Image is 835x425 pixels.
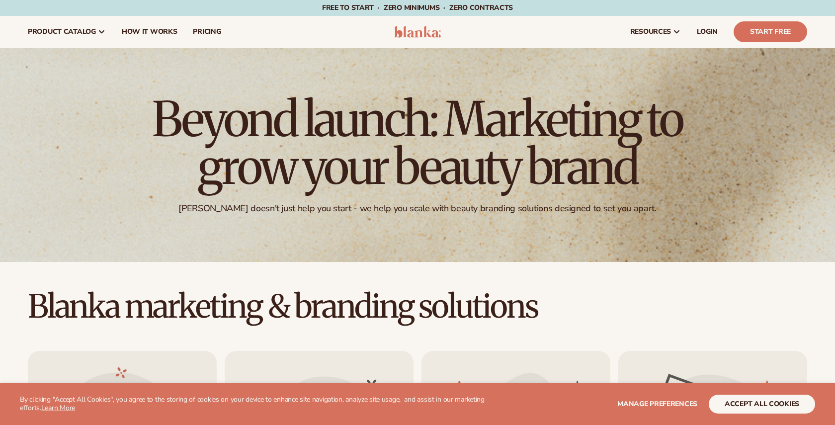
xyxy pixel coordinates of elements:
a: Start Free [734,21,807,42]
a: pricing [185,16,229,48]
span: pricing [193,28,221,36]
p: By clicking "Accept All Cookies", you agree to the storing of cookies on your device to enhance s... [20,396,487,413]
button: accept all cookies [709,395,815,414]
a: How It Works [114,16,185,48]
h1: Beyond launch: Marketing to grow your beauty brand [144,95,691,191]
span: resources [630,28,671,36]
a: LOGIN [689,16,726,48]
button: Manage preferences [617,395,697,414]
div: [PERSON_NAME] doesn't just help you start - we help you scale with beauty branding solutions desi... [178,203,656,214]
a: Learn More [41,403,75,413]
a: product catalog [20,16,114,48]
span: product catalog [28,28,96,36]
span: LOGIN [697,28,718,36]
img: logo [394,26,441,38]
span: Manage preferences [617,399,697,409]
span: Free to start · ZERO minimums · ZERO contracts [322,3,513,12]
span: How It Works [122,28,177,36]
a: resources [622,16,689,48]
